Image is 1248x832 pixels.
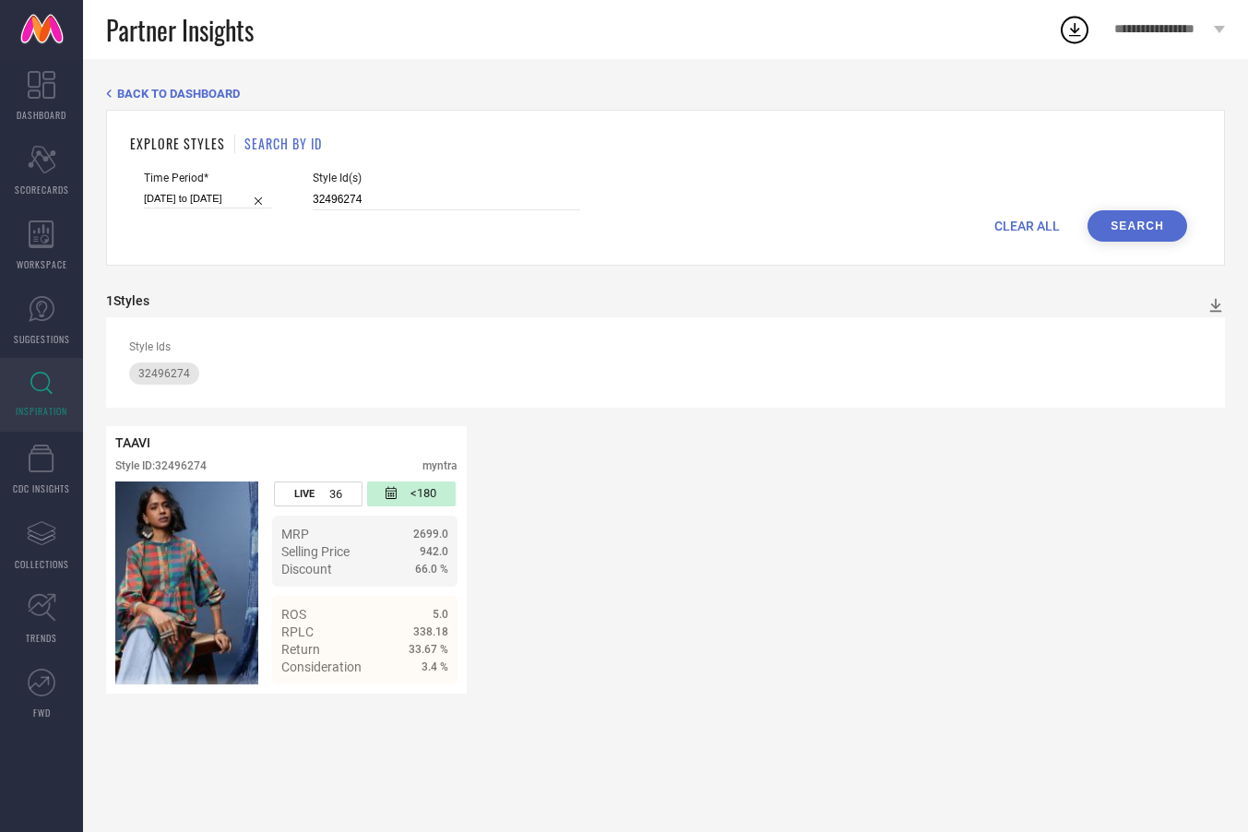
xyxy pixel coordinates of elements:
[281,607,306,622] span: ROS
[281,624,314,639] span: RPLC
[115,459,207,472] div: Style ID: 32496274
[15,557,69,571] span: COLLECTIONS
[994,219,1060,233] span: CLEAR ALL
[1088,210,1187,242] button: Search
[281,527,309,541] span: MRP
[138,367,190,380] span: 32496274
[407,693,448,707] span: Details
[17,257,67,271] span: WORKSPACE
[26,631,57,645] span: TRENDS
[313,189,580,210] input: Enter comma separated style ids e.g. 12345, 67890
[274,481,363,506] div: Number of days the style has been live on the platform
[106,11,254,49] span: Partner Insights
[367,481,456,506] div: Number of days since the style was first listed on the platform
[33,706,51,719] span: FWD
[13,481,70,495] span: CDC INSIGHTS
[144,172,271,184] span: Time Period*
[1058,13,1091,46] div: Open download list
[106,87,1225,101] div: Back TO Dashboard
[129,340,1202,353] div: Style Ids
[115,481,258,684] img: Style preview image
[144,189,271,208] input: Select time period
[14,332,70,346] span: SUGGESTIONS
[433,608,448,621] span: 5.0
[16,404,67,418] span: INSPIRATION
[388,693,448,707] a: Details
[281,562,332,576] span: Discount
[422,660,448,673] span: 3.4 %
[409,643,448,656] span: 33.67 %
[130,134,225,153] h1: EXPLORE STYLES
[115,481,258,684] div: Click to view image
[329,487,342,501] span: 36
[281,544,350,559] span: Selling Price
[117,87,240,101] span: BACK TO DASHBOARD
[294,488,315,500] span: LIVE
[313,172,580,184] span: Style Id(s)
[410,486,436,502] span: <180
[106,293,149,308] div: 1 Styles
[422,459,458,472] div: myntra
[281,642,320,657] span: Return
[17,108,66,122] span: DASHBOARD
[281,660,362,674] span: Consideration
[244,134,322,153] h1: SEARCH BY ID
[413,528,448,541] span: 2699.0
[413,625,448,638] span: 338.18
[115,435,150,450] span: TAAVI
[415,563,448,576] span: 66.0 %
[15,183,69,196] span: SCORECARDS
[420,545,448,558] span: 942.0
